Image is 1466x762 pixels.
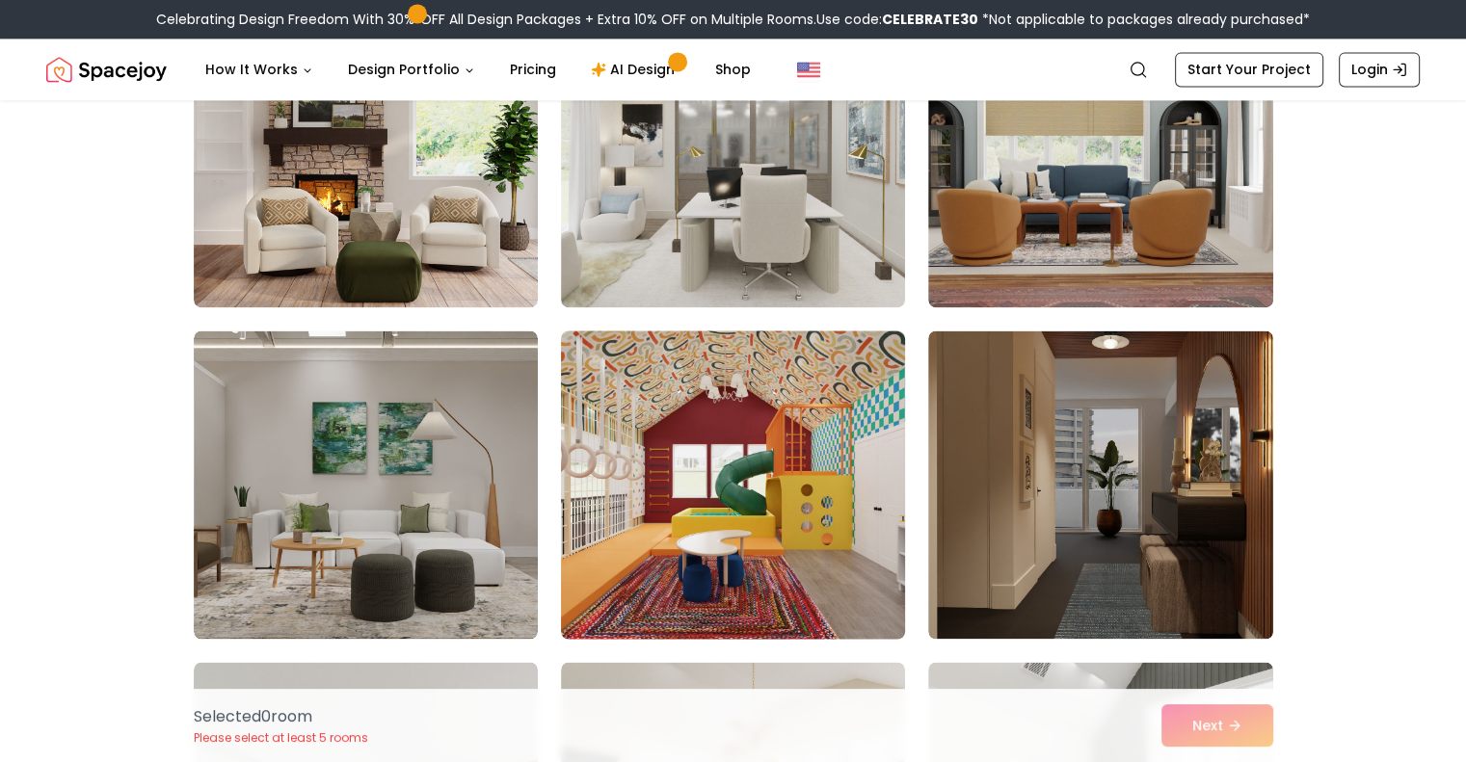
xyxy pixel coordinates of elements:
[797,58,820,81] img: United States
[194,730,368,746] p: Please select at least 5 rooms
[333,50,491,89] button: Design Portfolio
[1175,52,1323,87] a: Start Your Project
[46,39,1420,100] nav: Global
[156,10,1310,29] div: Celebrating Design Freedom With 30% OFF All Design Packages + Extra 10% OFF on Multiple Rooms.
[1339,52,1420,87] a: Login
[194,705,368,728] p: Selected 0 room
[46,50,167,89] img: Spacejoy Logo
[928,330,1272,639] img: Room room-30
[552,323,914,646] img: Room room-29
[978,10,1310,29] span: *Not applicable to packages already purchased*
[575,50,696,89] a: AI Design
[46,50,167,89] a: Spacejoy
[882,10,978,29] b: CELEBRATE30
[816,10,978,29] span: Use code:
[190,50,329,89] button: How It Works
[700,50,766,89] a: Shop
[194,330,538,639] img: Room room-28
[190,50,766,89] nav: Main
[494,50,572,89] a: Pricing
